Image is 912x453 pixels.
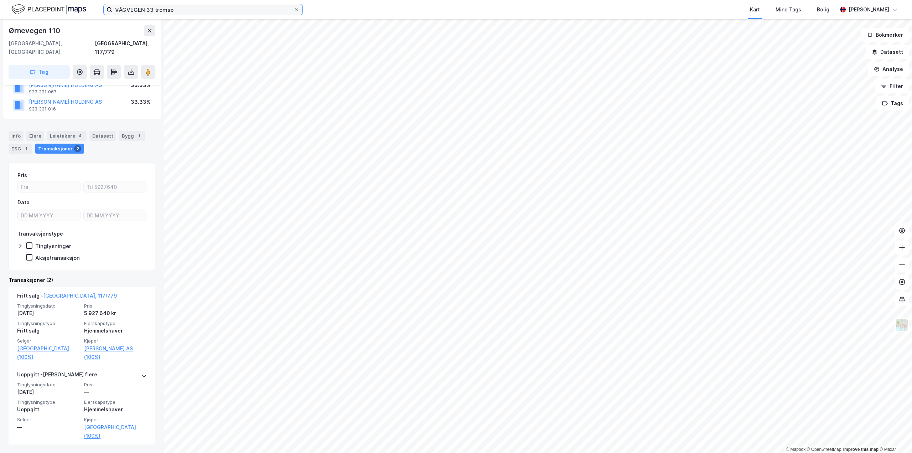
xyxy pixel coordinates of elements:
div: Fritt salg [17,326,80,335]
div: Dato [17,198,30,207]
span: Tinglysningsdato [17,303,80,309]
button: Tag [9,65,70,79]
span: Kjøper [84,338,147,344]
div: 933 331 016 [29,106,56,112]
button: Bokmerker [861,28,909,42]
div: [DATE] [17,388,80,396]
input: DD.MM.YYYY [18,210,80,221]
div: Kart [750,5,760,14]
iframe: Chat Widget [876,419,912,453]
span: Eierskapstype [84,399,147,405]
div: Hjemmelshaver [84,405,147,414]
button: Analyse [868,62,909,76]
div: [DATE] [17,309,80,318]
div: Ørnevegen 110 [9,25,61,36]
a: OpenStreetMap [807,447,841,452]
img: Z [895,318,909,331]
div: Pris [17,171,27,180]
span: Pris [84,303,147,309]
div: 1 [135,132,142,139]
button: Filter [875,79,909,93]
div: Bolig [817,5,829,14]
button: Datasett [866,45,909,59]
div: 1 [22,145,30,152]
input: DD.MM.YYYY [84,210,146,221]
div: 33.33% [131,81,151,89]
input: Søk på adresse, matrikkel, gårdeiere, leietakere eller personer [112,4,294,15]
span: Tinglysningsdato [17,382,80,388]
a: Mapbox [786,447,805,452]
input: Til 5927640 [84,181,146,192]
div: 33.33% [131,98,151,106]
div: Transaksjoner [35,144,84,154]
a: Improve this map [843,447,879,452]
div: 4 [77,132,84,139]
button: Tags [876,96,909,110]
span: Kjøper [84,417,147,423]
div: Mine Tags [776,5,801,14]
div: Tinglysninger [35,243,71,249]
div: Info [9,131,24,141]
div: 5 927 640 kr [84,309,147,318]
div: Uoppgitt - [PERSON_NAME] flere [17,370,97,382]
a: [GEOGRAPHIC_DATA] (100%) [84,423,147,440]
a: [PERSON_NAME] AS (100%) [84,344,147,361]
span: Eierskapstype [84,320,147,326]
span: Selger [17,338,80,344]
div: — [17,423,80,432]
input: Fra [18,181,80,192]
span: Pris [84,382,147,388]
div: Transaksjoner (2) [9,276,155,284]
a: [GEOGRAPHIC_DATA], 117/779 [43,293,117,299]
a: [GEOGRAPHIC_DATA] (100%) [17,344,80,361]
span: Tinglysningstype [17,320,80,326]
div: [PERSON_NAME] [849,5,889,14]
div: Uoppgitt [17,405,80,414]
span: Selger [17,417,80,423]
span: Tinglysningstype [17,399,80,405]
div: ESG [9,144,32,154]
div: [GEOGRAPHIC_DATA], 117/779 [95,39,155,56]
div: Hjemmelshaver [84,326,147,335]
div: 933 331 067 [29,89,57,95]
div: [GEOGRAPHIC_DATA], [GEOGRAPHIC_DATA] [9,39,95,56]
div: Fritt salg - [17,292,117,303]
div: Leietakere [47,131,87,141]
div: Transaksjonstype [17,230,63,238]
div: Datasett [89,131,116,141]
div: Aksjetransaksjon [35,254,80,261]
div: Bygg [119,131,145,141]
div: — [84,388,147,396]
img: logo.f888ab2527a4732fd821a326f86c7f29.svg [11,3,86,16]
div: 2 [74,145,81,152]
div: Eiere [26,131,44,141]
